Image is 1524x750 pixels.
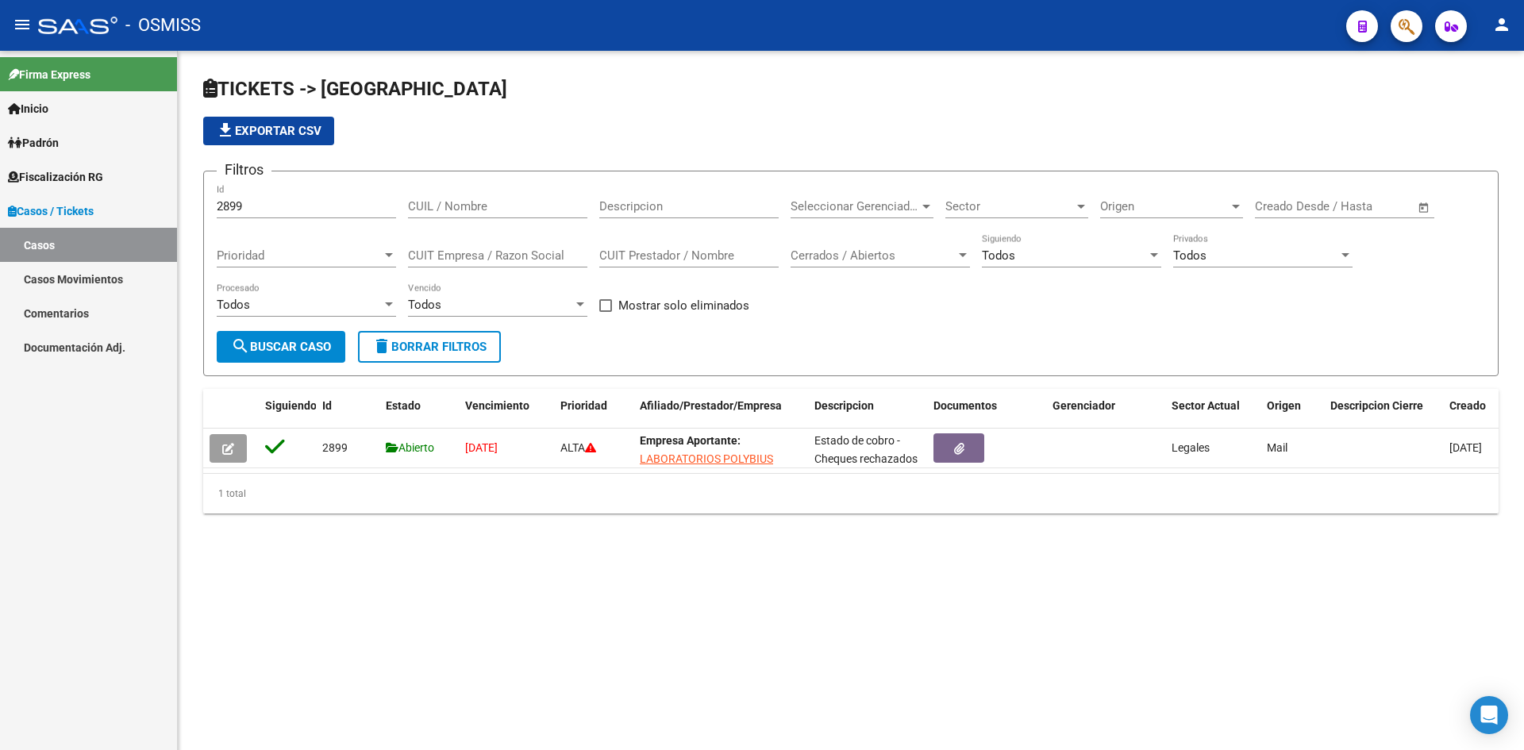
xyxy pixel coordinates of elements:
[945,199,1074,213] span: Sector
[927,389,1046,441] datatable-header-cell: Documentos
[358,331,501,363] button: Borrar Filtros
[1449,399,1486,412] span: Creado
[640,399,782,412] span: Afiliado/Prestador/Empresa
[316,389,379,441] datatable-header-cell: Id
[386,441,434,454] span: Abierto
[791,248,956,263] span: Cerrados / Abiertos
[216,121,235,140] mat-icon: file_download
[372,337,391,356] mat-icon: delete
[1046,389,1165,441] datatable-header-cell: Gerenciador
[459,389,554,441] datatable-header-cell: Vencimiento
[379,389,459,441] datatable-header-cell: Estado
[203,474,1499,513] div: 1 total
[203,117,334,145] button: Exportar CSV
[8,134,59,152] span: Padrón
[1492,15,1511,34] mat-icon: person
[465,441,498,454] span: [DATE]
[1173,248,1206,263] span: Todos
[1165,389,1260,441] datatable-header-cell: Sector Actual
[640,452,773,483] span: LABORATORIOS POLYBIUS SOCIEDAD ANONIMA
[217,248,382,263] span: Prioridad
[217,298,250,312] span: Todos
[1333,199,1410,213] input: Fecha fin
[791,199,919,213] span: Seleccionar Gerenciador
[618,296,749,315] span: Mostrar solo eliminados
[217,331,345,363] button: Buscar Caso
[640,434,741,447] strong: Empresa Aportante:
[125,8,201,43] span: - OSMISS
[322,441,348,454] span: 2899
[808,389,927,441] datatable-header-cell: Descripcion
[1267,399,1301,412] span: Origen
[8,66,90,83] span: Firma Express
[1172,399,1240,412] span: Sector Actual
[216,124,321,138] span: Exportar CSV
[982,248,1015,263] span: Todos
[322,399,332,412] span: Id
[217,159,271,181] h3: Filtros
[465,399,529,412] span: Vencimiento
[8,168,103,186] span: Fiscalización RG
[408,298,441,312] span: Todos
[265,399,317,412] span: Siguiendo
[231,337,250,356] mat-icon: search
[1255,199,1319,213] input: Fecha inicio
[554,389,633,441] datatable-header-cell: Prioridad
[13,15,32,34] mat-icon: menu
[814,434,918,483] span: Estado de cobro - Cheques rechazados y cheques por cobrar
[386,399,421,412] span: Estado
[560,441,596,454] span: ALTA
[1053,399,1115,412] span: Gerenciador
[372,340,487,354] span: Borrar Filtros
[8,100,48,117] span: Inicio
[633,389,808,441] datatable-header-cell: Afiliado/Prestador/Empresa
[560,399,607,412] span: Prioridad
[1470,696,1508,734] div: Open Intercom Messenger
[1324,389,1443,441] datatable-header-cell: Descripcion Cierre
[1330,399,1423,412] span: Descripcion Cierre
[8,202,94,220] span: Casos / Tickets
[1267,441,1287,454] span: Mail
[203,78,507,100] span: TICKETS -> [GEOGRAPHIC_DATA]
[933,399,997,412] span: Documentos
[231,340,331,354] span: Buscar Caso
[259,389,316,441] datatable-header-cell: Siguiendo
[1172,441,1210,454] span: Legales
[1260,389,1324,441] datatable-header-cell: Origen
[814,399,874,412] span: Descripcion
[1415,198,1434,217] button: Open calendar
[1449,441,1482,454] span: [DATE]
[1100,199,1229,213] span: Origen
